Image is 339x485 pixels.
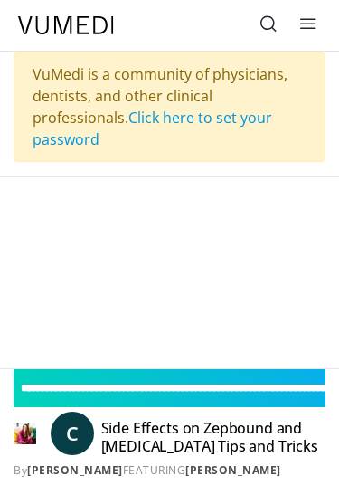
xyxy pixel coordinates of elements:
img: VuMedi Logo [18,16,114,34]
div: By FEATURING [14,462,325,479]
h4: Side Effects on Zepbound and [MEDICAL_DATA] Tips and Tricks [101,419,318,455]
a: C [51,412,94,455]
a: [PERSON_NAME] [27,462,123,478]
a: Click here to set your password [33,108,272,149]
a: [PERSON_NAME] [185,462,281,478]
img: Dr. Carolynn Francavilla [14,419,36,448]
div: VuMedi is a community of physicians, dentists, and other clinical professionals. [14,52,325,162]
